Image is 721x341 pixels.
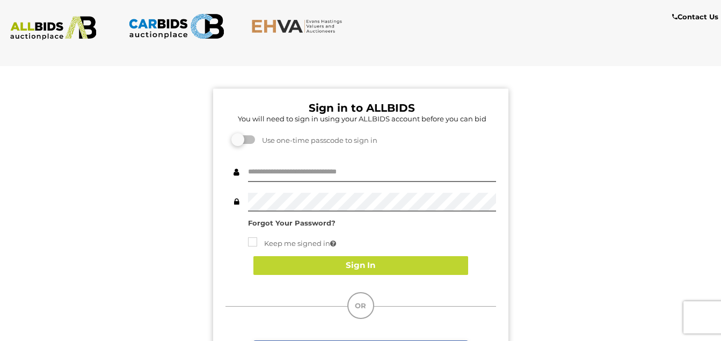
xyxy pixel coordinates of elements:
div: OR [347,292,374,319]
b: Sign in to ALLBIDS [309,101,415,114]
img: ALLBIDS.com.au [5,16,101,40]
label: Keep me signed in [248,237,336,250]
a: Forgot Your Password? [248,219,336,227]
img: EHVA.com.au [251,19,347,33]
button: Sign In [253,256,468,275]
a: Contact Us [672,11,721,23]
img: CARBIDS.com.au [128,11,224,42]
h5: You will need to sign in using your ALLBIDS account before you can bid [228,115,496,122]
span: Use one-time passcode to sign in [257,136,377,144]
b: Contact Us [672,12,718,21]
